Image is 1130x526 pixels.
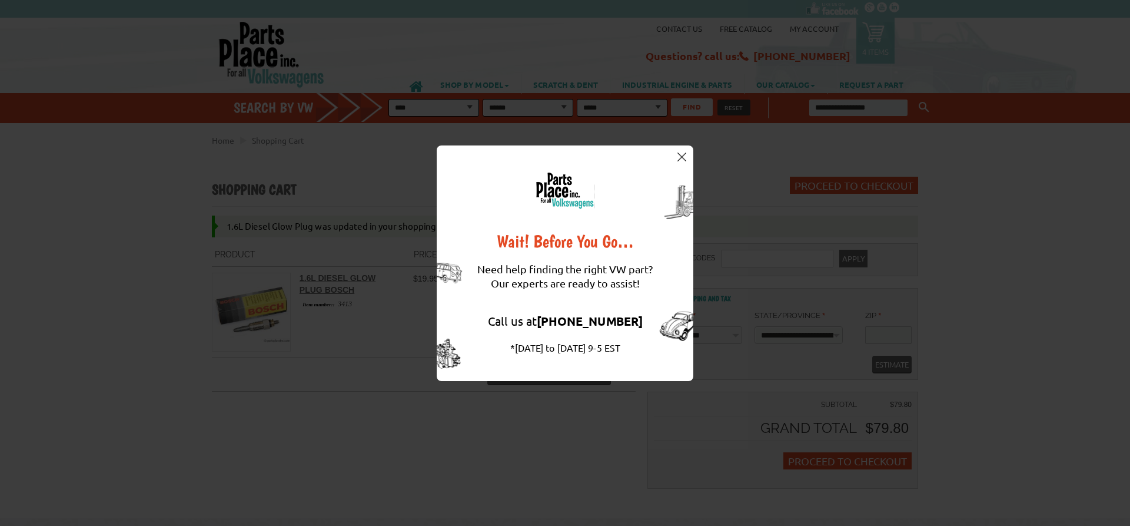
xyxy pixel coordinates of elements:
[677,153,686,161] img: close
[537,313,643,329] strong: [PHONE_NUMBER]
[535,172,595,209] img: logo
[488,313,643,328] a: Call us at[PHONE_NUMBER]
[477,233,653,250] div: Wait! Before You Go…
[477,340,653,355] div: *[DATE] to [DATE] 9-5 EST
[477,250,653,302] div: Need help finding the right VW part? Our experts are ready to assist!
